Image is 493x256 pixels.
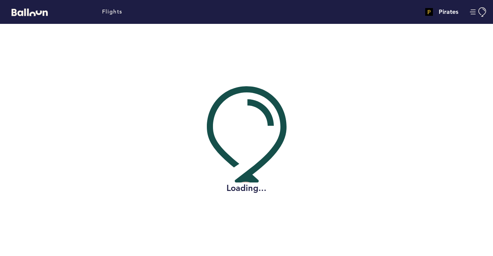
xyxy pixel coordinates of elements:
[12,8,48,16] svg: Balloon
[470,7,487,17] button: Manage Account
[439,7,458,17] h4: Pirates
[6,8,48,16] a: Balloon
[207,182,287,194] h2: Loading...
[102,8,122,16] a: Flights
